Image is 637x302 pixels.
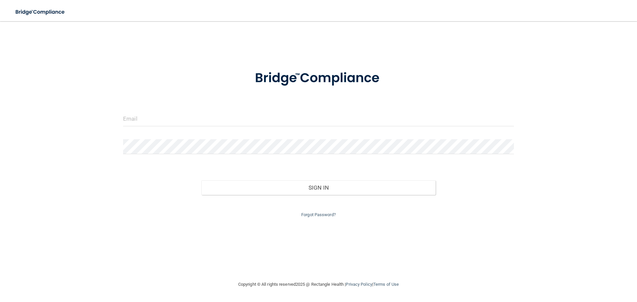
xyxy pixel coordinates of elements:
[10,5,71,19] img: bridge_compliance_login_screen.278c3ca4.svg
[346,282,372,287] a: Privacy Policy
[373,282,399,287] a: Terms of Use
[241,61,396,95] img: bridge_compliance_login_screen.278c3ca4.svg
[201,180,436,195] button: Sign In
[301,212,336,217] a: Forgot Password?
[123,111,514,126] input: Email
[197,274,440,295] div: Copyright © All rights reserved 2025 @ Rectangle Health | |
